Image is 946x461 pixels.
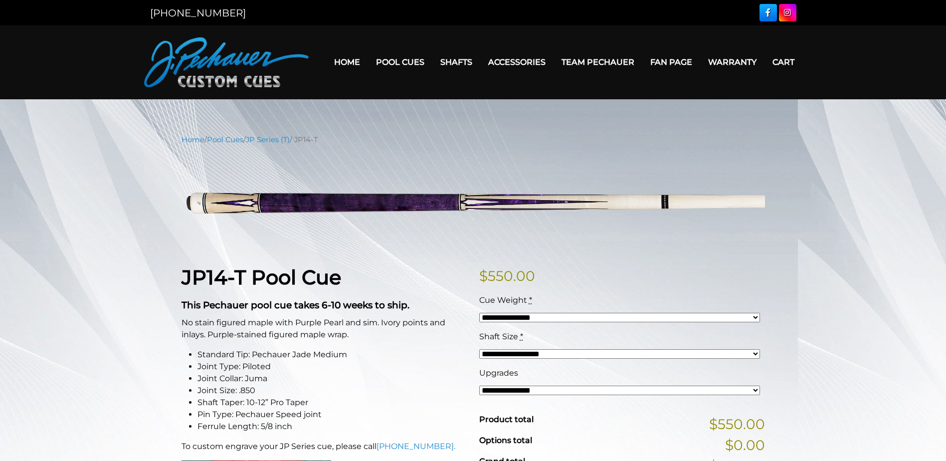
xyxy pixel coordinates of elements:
[197,373,467,385] li: Joint Collar: Juma
[479,332,518,341] span: Shaft Size
[764,49,802,75] a: Cart
[197,349,467,361] li: Standard Tip: Pechauer Jade Medium
[520,332,523,341] abbr: required
[480,49,554,75] a: Accessories
[207,135,243,144] a: Pool Cues
[182,265,341,289] strong: JP14-T Pool Cue
[432,49,480,75] a: Shafts
[197,385,467,397] li: Joint Size: .850
[554,49,642,75] a: Team Pechauer
[144,37,309,87] img: Pechauer Custom Cues
[182,441,467,453] p: To custom engrave your JP Series cue, please call
[368,49,432,75] a: Pool Cues
[326,49,368,75] a: Home
[197,409,467,421] li: Pin Type: Pechauer Speed joint
[479,295,527,305] span: Cue Weight
[150,7,246,19] a: [PHONE_NUMBER]
[197,421,467,433] li: Ferrule Length: 5/8 inch
[479,368,518,378] span: Upgrades
[479,267,535,284] bdi: 550.00
[709,414,765,435] span: $550.00
[182,299,409,311] strong: This Pechauer pool cue takes 6-10 weeks to ship.
[182,153,765,250] img: jp14-T.png
[197,397,467,409] li: Shaft Taper: 10-12” Pro Taper
[246,135,290,144] a: JP Series (T)
[182,317,467,341] p: No stain figured maple with Purple Pearl and sim. Ivory points and inlays. Purple-stained figured...
[725,435,765,456] span: $0.00
[377,442,455,451] a: [PHONE_NUMBER].
[700,49,764,75] a: Warranty
[479,267,488,284] span: $
[642,49,700,75] a: Fan Page
[182,134,765,145] nav: Breadcrumb
[529,295,532,305] abbr: required
[479,415,534,424] span: Product total
[479,436,532,445] span: Options total
[182,135,204,144] a: Home
[197,361,467,373] li: Joint Type: Piloted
